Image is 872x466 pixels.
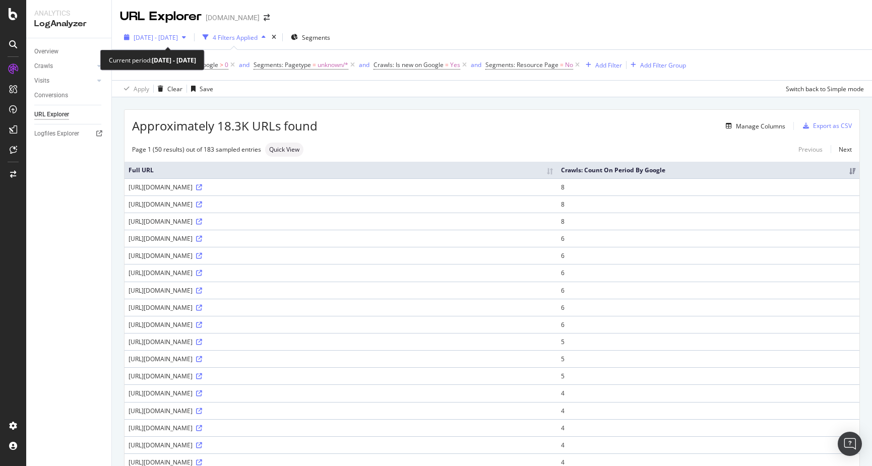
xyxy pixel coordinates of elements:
span: = [313,60,316,69]
div: [URL][DOMAIN_NAME] [129,183,553,191]
div: Current period: [109,54,196,66]
span: unknown/* [318,58,348,72]
span: Segments [302,33,330,42]
div: Analytics [34,8,103,18]
button: and [471,60,481,70]
div: [URL][DOMAIN_NAME] [129,389,553,397]
div: Open Intercom Messenger [838,432,862,456]
div: [URL][DOMAIN_NAME] [129,269,553,277]
td: 5 [557,333,859,350]
th: Crawls: Count On Period By Google: activate to sort column ascending [557,162,859,178]
span: [DATE] - [DATE] [134,33,178,42]
td: 5 [557,367,859,384]
td: 8 [557,213,859,230]
div: 4 Filters Applied [213,33,258,42]
span: Segments: Resource Page [485,60,558,69]
a: Visits [34,76,94,86]
a: Overview [34,46,104,57]
div: Apply [134,85,149,93]
div: [URL][DOMAIN_NAME] [129,234,553,243]
span: = [560,60,564,69]
span: = [445,60,449,69]
td: 8 [557,195,859,213]
div: Save [200,85,213,93]
button: Add Filter Group [627,59,686,71]
div: [URL][DOMAIN_NAME] [129,251,553,260]
div: [URL][DOMAIN_NAME] [129,303,553,312]
button: Export as CSV [799,118,852,134]
span: > [220,60,223,69]
button: Apply [120,81,149,97]
span: Approximately 18.3K URLs found [132,117,318,135]
div: Page 1 (50 results) out of 183 sampled entries [132,145,261,154]
div: Export as CSV [813,121,852,130]
td: 6 [557,264,859,281]
a: Logfiles Explorer [34,128,104,139]
div: Manage Columns [736,122,785,130]
button: [DATE] - [DATE] [120,29,190,45]
div: LogAnalyzer [34,18,103,30]
div: Conversions [34,90,68,101]
div: [URL][DOMAIN_NAME] [129,424,553,432]
td: 6 [557,247,859,264]
div: [URL][DOMAIN_NAME] [129,338,553,346]
a: Crawls [34,61,94,72]
button: and [239,60,250,70]
div: URL Explorer [34,109,69,120]
a: URL Explorer [34,109,104,120]
div: times [270,32,278,42]
div: [URL][DOMAIN_NAME] [129,286,553,295]
button: 4 Filters Applied [199,29,270,45]
div: [URL][DOMAIN_NAME] [129,217,553,226]
td: 6 [557,230,859,247]
span: Yes [450,58,460,72]
div: Add Filter [595,61,622,70]
td: 4 [557,402,859,419]
div: Clear [167,85,182,93]
span: Quick View [269,147,299,153]
button: Clear [154,81,182,97]
td: 4 [557,384,859,402]
div: and [239,60,250,69]
button: Manage Columns [722,120,785,132]
div: Crawls [34,61,53,72]
div: and [471,60,481,69]
td: 6 [557,299,859,316]
td: 4 [557,436,859,453]
a: Conversions [34,90,104,101]
div: Add Filter Group [640,61,686,70]
button: Add Filter [582,59,622,71]
div: Logfiles Explorer [34,128,79,139]
span: 0 [225,58,228,72]
td: 4 [557,419,859,436]
span: Crawls: Is new on Google [373,60,444,69]
div: arrow-right-arrow-left [264,14,270,21]
span: Segments: Pagetype [254,60,311,69]
td: 5 [557,350,859,367]
div: [URL][DOMAIN_NAME] [129,355,553,363]
button: Segments [287,29,334,45]
div: [URL][DOMAIN_NAME] [129,372,553,380]
div: URL Explorer [120,8,202,25]
b: [DATE] - [DATE] [152,56,196,64]
div: [URL][DOMAIN_NAME] [129,320,553,329]
button: and [359,60,369,70]
td: 8 [557,178,859,195]
div: Visits [34,76,49,86]
th: Full URL: activate to sort column ascending [124,162,557,178]
button: Save [187,81,213,97]
div: Switch back to Simple mode [786,85,864,93]
div: [URL][DOMAIN_NAME] [129,441,553,449]
div: and [359,60,369,69]
div: neutral label [265,143,303,157]
div: Overview [34,46,58,57]
td: 6 [557,316,859,333]
div: [DOMAIN_NAME] [206,13,260,23]
span: No [565,58,573,72]
a: Next [831,142,852,157]
div: [URL][DOMAIN_NAME] [129,407,553,415]
button: Switch back to Simple mode [782,81,864,97]
div: [URL][DOMAIN_NAME] [129,200,553,209]
td: 6 [557,282,859,299]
